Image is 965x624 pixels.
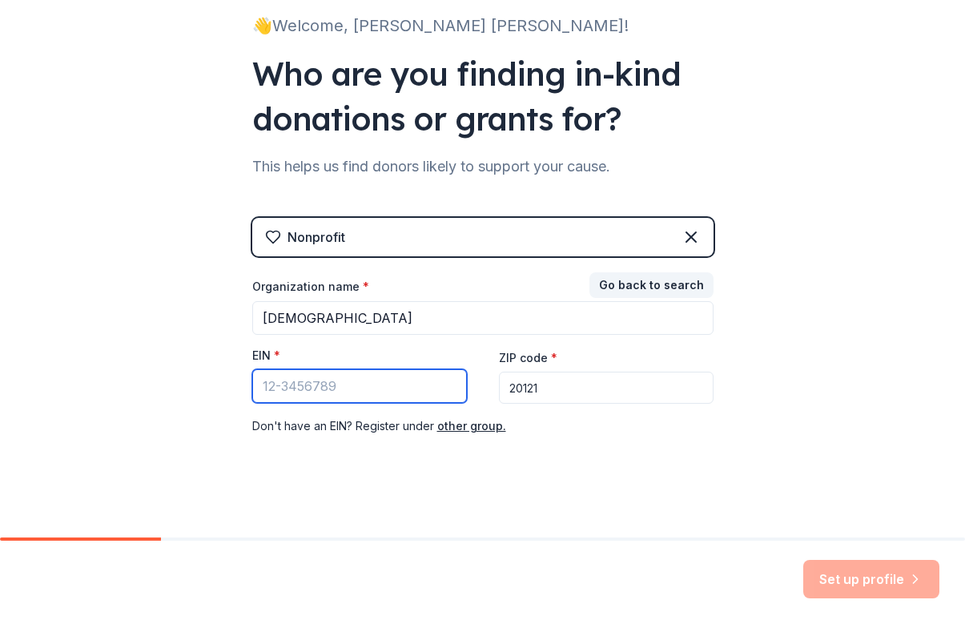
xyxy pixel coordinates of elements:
div: 👋 Welcome, [PERSON_NAME] [PERSON_NAME]! [252,13,714,38]
label: Organization name [252,279,369,295]
label: ZIP code [499,350,557,366]
button: Go back to search [589,272,714,298]
label: EIN [252,348,280,364]
div: Who are you finding in-kind donations or grants for? [252,51,714,141]
input: American Red Cross [252,301,714,335]
input: 12345 (U.S. only) [499,372,714,404]
input: 12-3456789 [252,369,467,403]
div: This helps us find donors likely to support your cause. [252,154,714,179]
div: Don ' t have an EIN? Register under [252,417,714,436]
button: other group. [437,417,506,436]
div: Nonprofit [287,227,345,247]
